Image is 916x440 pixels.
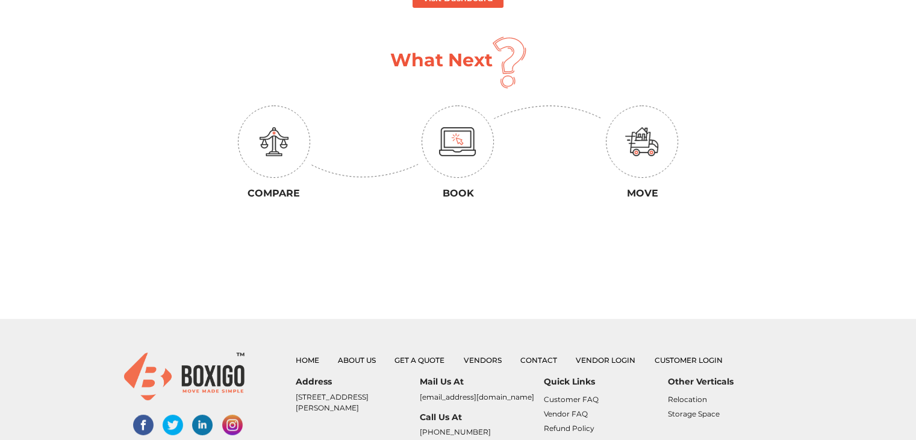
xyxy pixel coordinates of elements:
h6: Address [296,377,420,387]
img: circle [238,105,310,178]
h3: Book [375,187,541,199]
h6: Other Verticals [668,377,792,387]
h6: Call Us At [420,412,544,423]
h6: Mail Us At [420,377,544,387]
img: circle [606,105,678,178]
a: About Us [338,356,376,365]
a: [PHONE_NUMBER] [420,427,491,436]
img: move [625,127,659,156]
h3: Move [559,187,725,199]
img: boxigo_logo_small [124,353,245,400]
p: [STREET_ADDRESS][PERSON_NAME] [296,392,420,413]
a: Customer FAQ [544,395,599,404]
h3: Compare [191,187,357,199]
img: circle [422,105,494,178]
a: Vendor Login [576,356,635,365]
a: [EMAIL_ADDRESS][DOMAIN_NAME] [420,392,534,401]
img: up [310,164,419,178]
a: Vendors [464,356,502,365]
img: question [493,37,526,89]
img: linked-in-social-links [192,415,213,435]
a: Get a Quote [394,356,444,365]
img: education [260,127,288,156]
a: Contact [520,356,557,365]
img: facebook-social-links [133,415,154,435]
a: Relocation [668,395,707,404]
img: instagram-social-links [222,415,243,435]
h1: What Next [390,49,493,71]
a: Vendor FAQ [544,409,588,418]
a: Home [296,356,319,365]
a: Customer Login [655,356,723,365]
img: down [494,105,602,119]
a: Storage Space [668,409,720,418]
img: twitter-social-links [163,415,183,435]
img: monitor [439,127,476,156]
h6: Quick Links [544,377,668,387]
a: Refund Policy [544,424,594,433]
